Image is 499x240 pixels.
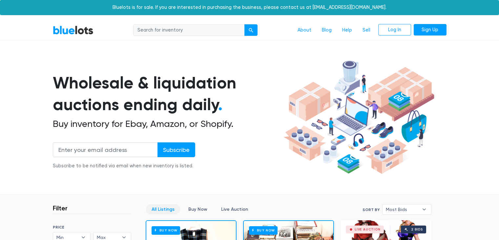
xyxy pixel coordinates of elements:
[218,95,222,114] span: .
[146,204,180,214] a: All Listings
[337,24,357,36] a: Help
[53,142,158,157] input: Enter your email address
[53,225,131,229] h6: PRICE
[355,228,381,231] div: Live Auction
[281,58,437,177] img: hero-ee84e7d0318cb26816c560f6b4441b76977f77a177738b4e94f68c95b2b83dbb.png
[417,204,431,214] b: ▾
[363,207,380,213] label: Sort By
[216,204,254,214] a: Live Auction
[183,204,213,214] a: Buy Now
[53,25,94,35] a: BlueLots
[292,24,317,36] a: About
[133,24,245,36] input: Search for inventory
[53,72,281,116] h1: Wholesale & liquidation auctions ending daily
[357,24,376,36] a: Sell
[53,204,68,212] h3: Filter
[411,228,423,231] div: 2 bids
[53,118,281,130] h2: Buy inventory for Ebay, Amazon, or Shopify.
[317,24,337,36] a: Blog
[53,162,195,170] div: Subscribe to be notified via email when new inventory is listed.
[414,24,447,36] a: Sign Up
[249,226,278,234] h6: Buy Now
[152,226,180,234] h6: Buy Now
[157,142,195,157] input: Subscribe
[386,204,419,214] span: Most Bids
[378,24,411,36] a: Log In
